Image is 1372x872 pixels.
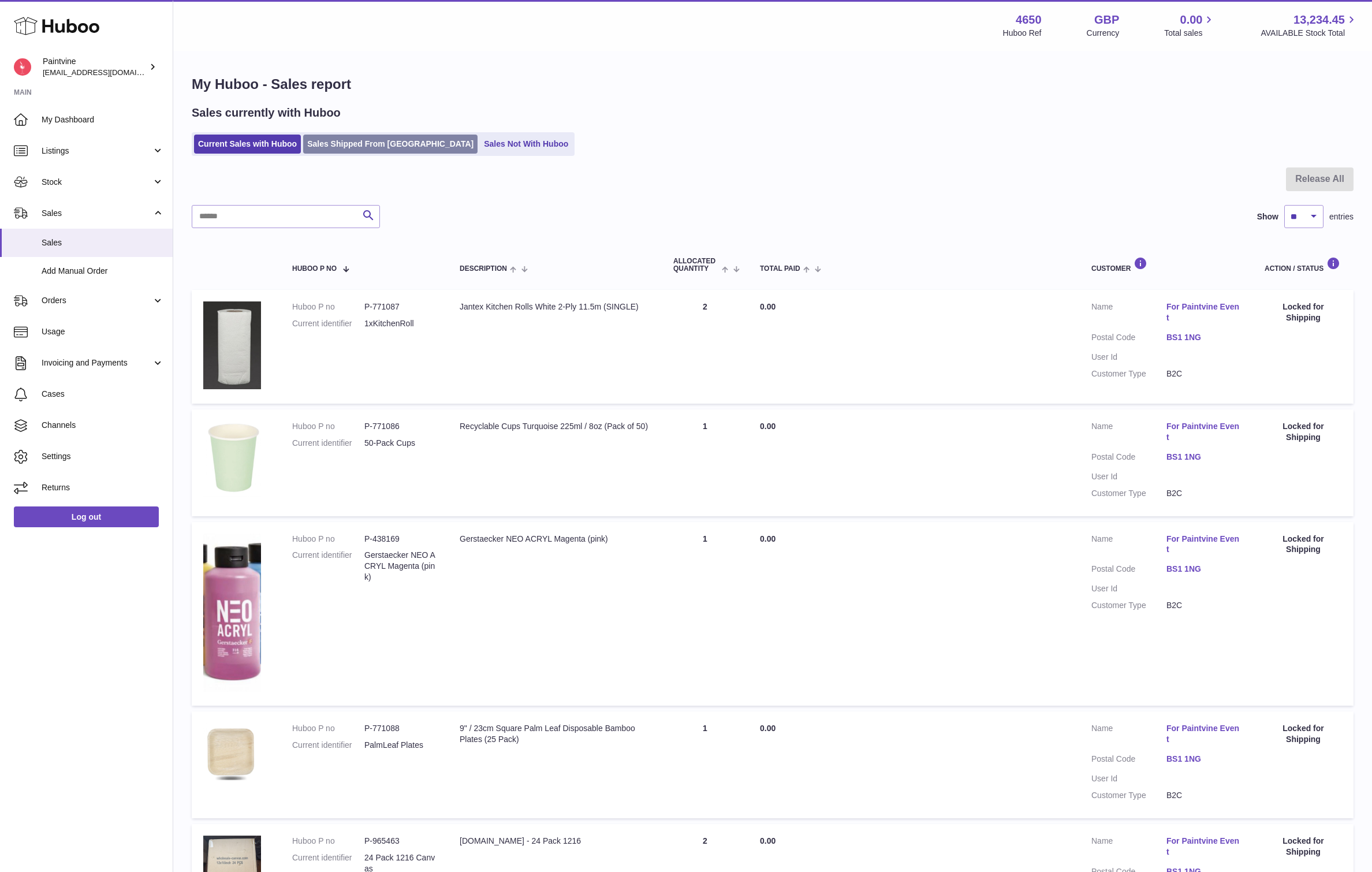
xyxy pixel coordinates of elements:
dt: Postal Code [1091,564,1166,577]
div: Jantex Kitchen Rolls White 2-Ply 11.5m (SINGLE) [460,301,650,312]
dt: Huboo P no [292,836,364,847]
a: Log out [14,506,159,527]
div: Action / Status [1265,257,1342,273]
dt: Current identifier [292,318,364,329]
a: For Paintvine Event [1166,534,1241,556]
label: Show [1257,211,1278,222]
span: 0.00 [760,422,776,431]
a: Current Sales with Huboo [194,135,301,154]
dd: 1xKitchenRoll [364,318,437,329]
dd: P-771086 [364,421,437,432]
div: [DOMAIN_NAME] - 24 Pack 1216 [460,836,650,847]
dt: Postal Code [1091,754,1166,767]
span: 0.00 [1180,12,1203,28]
dt: Current identifier [292,438,364,449]
dt: Customer Type [1091,790,1166,801]
dt: Customer Type [1091,488,1166,499]
dd: P-965463 [364,836,437,847]
span: Sales [42,208,152,219]
img: 1683653328.png [203,301,261,389]
a: For Paintvine Event [1166,723,1241,745]
dt: Name [1091,534,1166,558]
a: 13,234.45 AVAILABLE Stock Total [1261,12,1358,39]
dd: P-438169 [364,534,437,545]
dd: B2C [1166,368,1241,379]
dt: Current identifier [292,550,364,583]
span: 0.00 [760,302,776,311]
span: Add Manual Order [42,266,164,277]
div: Recyclable Cups Turquoise 225ml / 8oz (Pack of 50) [460,421,650,432]
dt: User Id [1091,471,1166,482]
td: 1 [662,522,748,706]
span: Settings [42,451,164,462]
dt: Huboo P no [292,421,364,432]
dt: Name [1091,421,1166,446]
div: Paintvine [43,56,147,78]
span: 13,234.45 [1293,12,1345,28]
dt: Name [1091,301,1166,326]
dd: PalmLeaf Plates [364,740,437,751]
dt: Current identifier [292,740,364,751]
div: Gerstaecker NEO ACRYL Magenta (pink) [460,534,650,545]
a: 0.00 Total sales [1164,12,1216,39]
div: Locked for Shipping [1265,836,1342,858]
div: 9" / 23cm Square Palm Leaf Disposable Bamboo Plates (25 Pack) [460,723,650,745]
dt: Huboo P no [292,301,364,312]
dd: B2C [1166,488,1241,499]
dt: User Id [1091,773,1166,784]
a: BS1 1NG [1166,754,1241,765]
span: Sales [42,237,164,248]
a: For Paintvine Event [1166,836,1241,858]
span: Orders [42,295,152,306]
span: 0.00 [760,534,776,543]
span: Total paid [760,265,800,273]
a: For Paintvine Event [1166,301,1241,323]
span: Channels [42,420,164,431]
a: BS1 1NG [1166,564,1241,575]
dt: Customer Type [1091,368,1166,379]
span: Cases [42,389,164,400]
img: euan@paintvine.co.uk [14,58,31,76]
a: Sales Not With Huboo [480,135,572,154]
div: Customer [1091,257,1241,273]
dt: Name [1091,836,1166,860]
dt: User Id [1091,583,1166,594]
div: Huboo Ref [1003,28,1042,39]
strong: 4650 [1016,12,1042,28]
h1: My Huboo - Sales report [192,75,1354,94]
span: My Dashboard [42,114,164,125]
dd: Gerstaecker NEO ACRYL Magenta (pink) [364,550,437,583]
strong: GBP [1094,12,1119,28]
dt: Name [1091,723,1166,748]
img: 46501706709471.png [203,534,261,692]
span: entries [1329,211,1354,222]
span: ALLOCATED Quantity [673,258,719,273]
dd: P-771088 [364,723,437,734]
div: Locked for Shipping [1265,421,1342,443]
dd: B2C [1166,790,1241,801]
div: Locked for Shipping [1265,301,1342,323]
span: Huboo P no [292,265,337,273]
span: Invoicing and Payments [42,357,152,368]
span: Total sales [1164,28,1216,39]
dd: P-771087 [364,301,437,312]
dt: Huboo P no [292,534,364,545]
a: Sales Shipped From [GEOGRAPHIC_DATA] [303,135,478,154]
div: Currency [1087,28,1120,39]
td: 1 [662,711,748,818]
img: 1683653173.png [203,421,261,497]
span: 0.00 [760,724,776,733]
td: 2 [662,290,748,404]
dt: Postal Code [1091,332,1166,346]
a: BS1 1NG [1166,452,1241,463]
span: Stock [42,177,152,188]
span: Listings [42,146,152,156]
dd: 50-Pack Cups [364,438,437,449]
td: 1 [662,409,748,516]
span: 0.00 [760,836,776,845]
div: Locked for Shipping [1265,534,1342,556]
div: Locked for Shipping [1265,723,1342,745]
a: For Paintvine Event [1166,421,1241,443]
dt: Huboo P no [292,723,364,734]
h2: Sales currently with Huboo [192,105,341,121]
